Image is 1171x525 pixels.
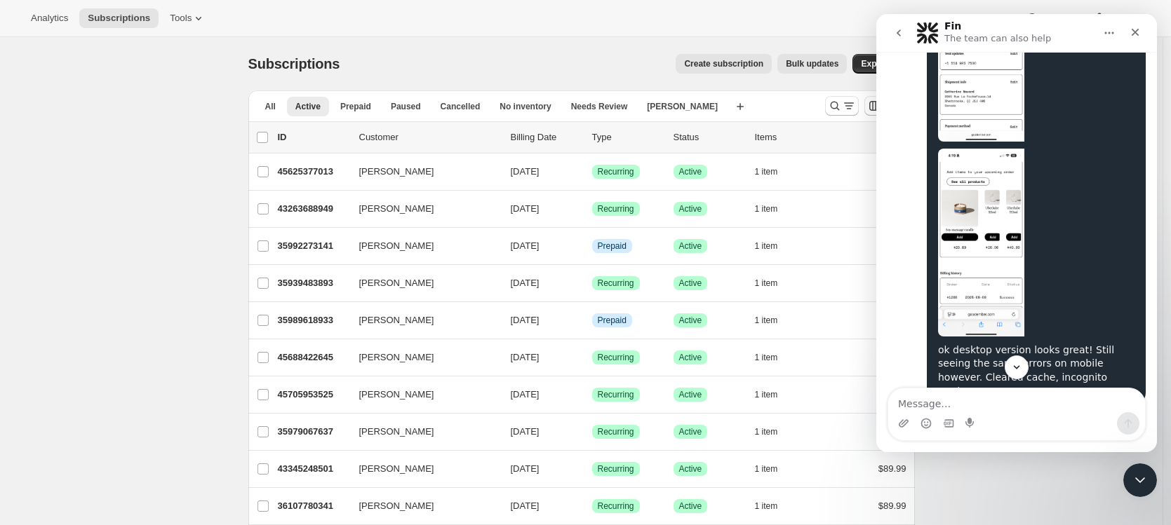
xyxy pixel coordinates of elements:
[598,278,634,289] span: Recurring
[755,162,794,182] button: 1 item
[511,166,540,177] span: [DATE]
[755,166,778,177] span: 1 item
[511,130,581,144] p: Billing Date
[878,500,906,511] span: $89.99
[876,14,1157,452] iframe: Intercom live chat
[278,313,348,327] p: 35989618933
[359,462,434,476] span: [PERSON_NAME]
[278,276,348,290] p: 35939483893
[755,352,778,363] span: 1 item
[598,240,627,252] span: Prepaid
[278,462,348,476] p: 43345248501
[777,54,847,74] button: Bulk updates
[679,166,702,177] span: Active
[511,389,540,400] span: [DATE]
[278,350,348,364] p: 45688422645
[170,13,192,24] span: Tools
[88,13,150,24] span: Subscriptions
[1017,8,1080,28] button: Help
[128,341,152,365] button: Scroll to bottom
[62,329,258,384] div: ok desktop version looks great! Still seeing the same errors on mobile however. Cleared cache, in...
[1039,13,1058,24] span: Help
[441,101,481,112] span: Cancelled
[278,273,906,293] div: 35939483893[PERSON_NAME][DATE]SuccessRecurringSuccessActive1 item$89.99
[511,240,540,251] span: [DATE]
[359,499,434,513] span: [PERSON_NAME]
[679,389,702,400] span: Active
[679,463,702,475] span: Active
[755,496,794,516] button: 1 item
[598,166,634,177] span: Recurring
[755,422,794,442] button: 1 item
[161,8,214,28] button: Tools
[278,165,348,179] p: 45625377013
[511,352,540,362] span: [DATE]
[359,165,434,179] span: [PERSON_NAME]
[79,8,159,28] button: Subscriptions
[755,315,778,326] span: 1 item
[359,239,434,253] span: [PERSON_NAME]
[1084,8,1149,28] button: Settings
[755,459,794,479] button: 1 item
[241,398,263,421] button: Send a message…
[278,496,906,516] div: 36107780341[PERSON_NAME][DATE]SuccessRecurringSuccessActive1 item$89.99
[825,96,859,116] button: Search and filter results
[598,389,634,400] span: Recurring
[89,404,100,415] button: Start recording
[679,426,702,437] span: Active
[511,426,540,437] span: [DATE]
[67,404,78,415] button: Gif picker
[598,463,634,475] span: Recurring
[351,383,491,406] button: [PERSON_NAME]
[351,421,491,443] button: [PERSON_NAME]
[679,352,702,363] span: Active
[278,388,348,402] p: 45705953525
[278,199,906,219] div: 43263688949[PERSON_NAME][DATE]SuccessRecurringSuccessActive1 item$89.99
[351,346,491,369] button: [PERSON_NAME]
[571,101,628,112] span: Needs Review
[755,203,778,214] span: 1 item
[295,101,321,112] span: Active
[359,350,434,364] span: [PERSON_NAME]
[755,199,794,219] button: 1 item
[878,463,906,474] span: $89.99
[278,499,348,513] p: 36107780341
[684,58,763,69] span: Create subscription
[359,388,434,402] span: [PERSON_NAME]
[598,426,634,437] span: Recurring
[864,96,884,116] button: Customize table column order and visibility
[278,422,906,442] div: 35979067637[PERSON_NAME][DATE]SuccessRecurringSuccessActive1 item$89.99
[278,425,348,439] p: 35979067637
[755,130,825,144] div: Items
[278,202,348,216] p: 43263688949
[340,101,371,112] span: Prepaid
[351,458,491,480] button: [PERSON_NAME]
[359,313,434,327] span: [PERSON_NAME]
[511,315,540,325] span: [DATE]
[278,130,906,144] div: IDCustomerBilling DateTypeStatusItemsTotal
[598,352,634,363] span: Recurring
[598,500,634,512] span: Recurring
[278,385,906,404] div: 45705953525[PERSON_NAME][DATE]SuccessRecurringSuccessActive1 item$99.00
[359,202,434,216] span: [PERSON_NAME]
[278,239,348,253] p: 35992273141
[44,404,55,415] button: Emoji picker
[278,459,906,479] div: 43345248501[PERSON_NAME][DATE]SuccessRecurringSuccessActive1 item$89.99
[278,130,348,144] p: ID
[755,426,778,437] span: 1 item
[755,236,794,256] button: 1 item
[359,425,434,439] span: [PERSON_NAME]
[755,500,778,512] span: 1 item
[1123,463,1157,497] iframe: Intercom live chat
[511,500,540,511] span: [DATE]
[679,203,702,214] span: Active
[359,276,434,290] span: [PERSON_NAME]
[12,374,269,398] textarea: Message…
[861,58,888,69] span: Export
[351,235,491,257] button: [PERSON_NAME]
[755,463,778,475] span: 1 item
